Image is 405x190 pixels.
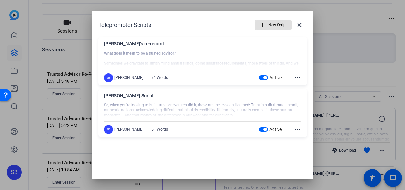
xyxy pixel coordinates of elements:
[98,21,151,29] h1: Teleprompter Scripts
[114,75,143,80] div: [PERSON_NAME]
[114,127,143,132] div: [PERSON_NAME]
[269,75,282,80] span: Active
[268,19,287,31] span: New Script
[294,74,301,82] mat-icon: more_horiz
[259,22,266,29] mat-icon: add
[151,75,168,80] div: 71 Words
[104,92,301,103] div: [PERSON_NAME] Script
[255,20,292,30] button: New Script
[151,127,168,132] div: 51 Words
[104,125,113,134] div: SB
[104,40,301,51] div: [PERSON_NAME]'s re-record
[104,73,113,82] div: SB
[296,21,303,29] mat-icon: close
[269,127,282,132] span: Active
[294,126,301,133] mat-icon: more_horiz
